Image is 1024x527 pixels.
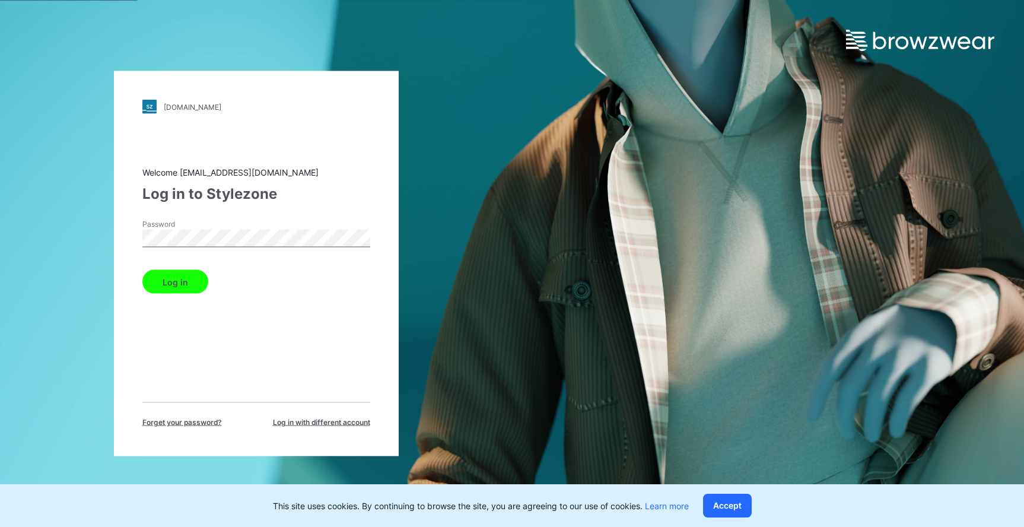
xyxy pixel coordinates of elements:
[142,166,370,179] div: Welcome [EMAIL_ADDRESS][DOMAIN_NAME]
[645,501,689,511] a: Learn more
[273,500,689,512] p: This site uses cookies. By continuing to browse the site, you are agreeing to our use of cookies.
[142,183,370,205] div: Log in to Stylezone
[142,219,225,230] label: Password
[273,417,370,428] span: Log in with different account
[142,100,157,114] img: stylezone-logo.562084cfcfab977791bfbf7441f1a819.svg
[142,100,370,114] a: [DOMAIN_NAME]
[703,494,752,518] button: Accept
[142,270,208,294] button: Log in
[164,102,221,111] div: [DOMAIN_NAME]
[846,30,994,51] img: browzwear-logo.e42bd6dac1945053ebaf764b6aa21510.svg
[142,417,222,428] span: Forget your password?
